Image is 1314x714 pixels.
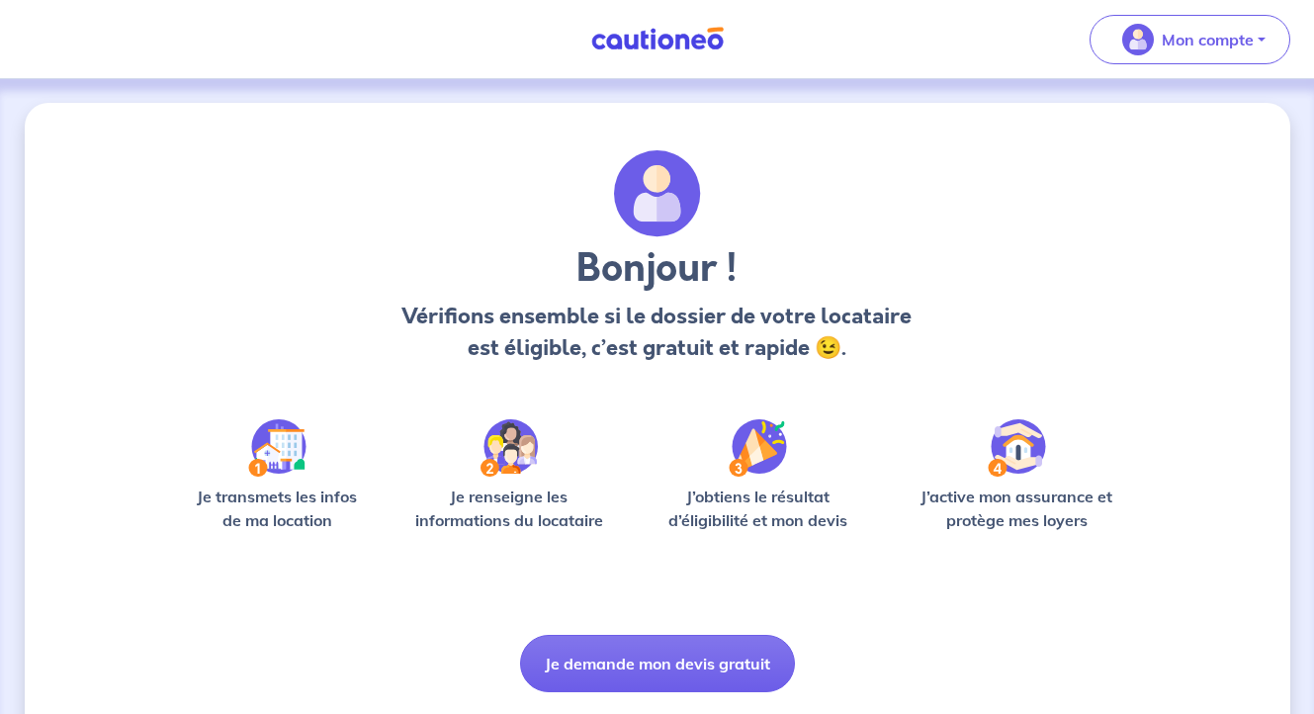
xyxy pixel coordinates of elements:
[520,635,795,692] button: Je demande mon devis gratuit
[481,419,538,477] img: /static/c0a346edaed446bb123850d2d04ad552/Step-2.svg
[403,485,616,532] p: Je renseigne les informations du locataire
[1162,28,1254,51] p: Mon compte
[902,485,1132,532] p: J’active mon assurance et protège mes loyers
[183,485,372,532] p: Je transmets les infos de ma location
[248,419,307,477] img: /static/90a569abe86eec82015bcaae536bd8e6/Step-1.svg
[647,485,870,532] p: J’obtiens le résultat d’éligibilité et mon devis
[583,27,732,51] img: Cautioneo
[396,245,918,293] h3: Bonjour !
[396,301,918,364] p: Vérifions ensemble si le dossier de votre locataire est éligible, c’est gratuit et rapide 😉.
[988,419,1046,477] img: /static/bfff1cf634d835d9112899e6a3df1a5d/Step-4.svg
[729,419,787,477] img: /static/f3e743aab9439237c3e2196e4328bba9/Step-3.svg
[1090,15,1290,64] button: illu_account_valid_menu.svgMon compte
[614,150,701,237] img: archivate
[1122,24,1154,55] img: illu_account_valid_menu.svg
